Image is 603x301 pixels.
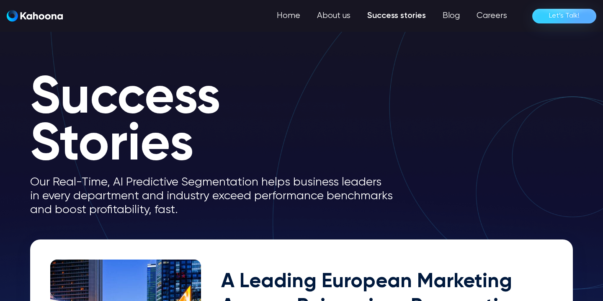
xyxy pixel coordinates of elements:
a: Careers [468,8,515,24]
a: About us [309,8,359,24]
img: Kahoona logo white [7,10,63,22]
a: home [7,10,63,22]
a: Let’s Talk! [532,9,596,23]
div: Let’s Talk! [549,9,580,23]
a: Success stories [359,8,434,24]
a: Home [268,8,309,24]
p: Our Real-Time, AI Predictive Segmentation helps business leaders in every department and industry... [30,175,407,217]
a: Blog [434,8,468,24]
h1: Success Stories [30,75,407,169]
